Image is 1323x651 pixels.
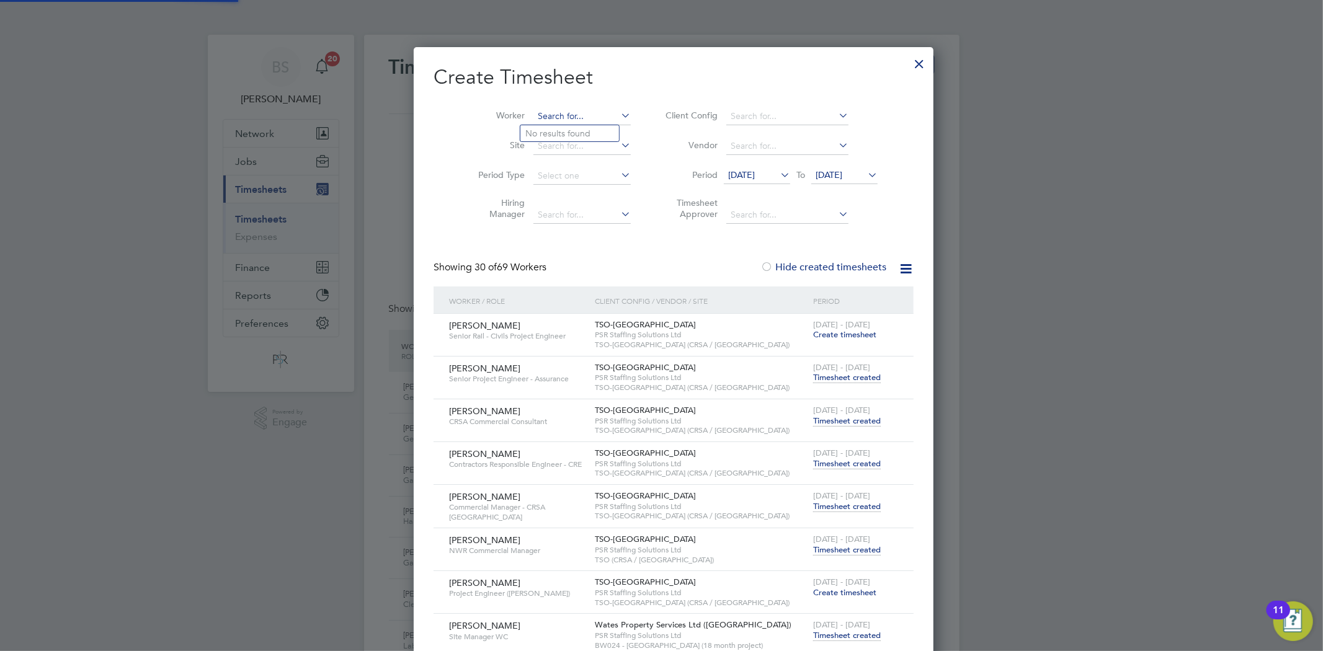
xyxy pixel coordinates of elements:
span: Timesheet created [813,501,881,512]
span: Create timesheet [813,329,876,340]
span: TSO-[GEOGRAPHIC_DATA] (CRSA / [GEOGRAPHIC_DATA]) [595,425,807,435]
span: [DATE] - [DATE] [813,448,870,458]
span: TSO-[GEOGRAPHIC_DATA] [595,405,696,415]
span: [DATE] - [DATE] [813,577,870,587]
span: PSR Staffing Solutions Ltd [595,588,807,598]
input: Select one [533,167,631,185]
span: Commercial Manager - CRSA [GEOGRAPHIC_DATA] [449,502,586,521]
span: [PERSON_NAME] [449,405,520,417]
label: Period [662,169,718,180]
span: [DATE] - [DATE] [813,534,870,544]
span: [PERSON_NAME] [449,320,520,331]
label: Vendor [662,139,718,151]
input: Search for... [533,206,631,224]
span: Contractors Responsible Engineer - CRE [449,459,586,469]
span: PSR Staffing Solutions Ltd [595,459,807,469]
span: To [793,167,809,183]
span: NWR Commercial Manager [449,546,586,556]
span: Site Manager WC [449,632,586,642]
span: PSR Staffing Solutions Ltd [595,416,807,426]
span: [PERSON_NAME] [449,577,520,588]
span: TSO-[GEOGRAPHIC_DATA] (CRSA / [GEOGRAPHIC_DATA]) [595,340,807,350]
span: TSO-[GEOGRAPHIC_DATA] [595,362,696,373]
span: CRSA Commercial Consultant [449,417,586,427]
span: [DATE] - [DATE] [813,405,870,415]
span: [PERSON_NAME] [449,363,520,374]
div: Showing [434,261,549,274]
button: Open Resource Center, 11 new notifications [1273,601,1313,641]
label: Hide created timesheets [760,261,886,273]
span: TSO-[GEOGRAPHIC_DATA] (CRSA / [GEOGRAPHIC_DATA]) [595,511,807,521]
label: Period Type [469,169,525,180]
span: 69 Workers [474,261,546,273]
span: PSR Staffing Solutions Ltd [595,330,807,340]
span: Timesheet created [813,372,881,383]
span: TSO-[GEOGRAPHIC_DATA] (CRSA / [GEOGRAPHIC_DATA]) [595,468,807,478]
span: TSO-[GEOGRAPHIC_DATA] [595,319,696,330]
span: TSO-[GEOGRAPHIC_DATA] [595,577,696,587]
span: PSR Staffing Solutions Ltd [595,373,807,383]
span: TSO-[GEOGRAPHIC_DATA] [595,534,696,544]
span: [PERSON_NAME] [449,448,520,459]
div: Period [810,286,901,315]
input: Search for... [533,108,631,125]
input: Search for... [726,108,849,125]
span: 30 of [474,261,497,273]
span: Project Engineer ([PERSON_NAME]) [449,588,586,598]
label: Hiring Manager [469,197,525,219]
span: BW024 - [GEOGRAPHIC_DATA] (18 month project) [595,640,807,650]
span: Timesheet created [813,630,881,641]
label: Timesheet Approver [662,197,718,219]
span: Create timesheet [813,587,876,598]
li: No results found [520,125,619,141]
span: [DATE] - [DATE] [813,319,870,330]
span: [PERSON_NAME] [449,491,520,502]
span: TSO-[GEOGRAPHIC_DATA] [595,490,696,501]
span: PSR Staffing Solutions Ltd [595,631,807,640]
span: Senior Rail - Civils Project Engineer [449,331,586,341]
label: Worker [469,110,525,121]
label: Site [469,139,525,151]
input: Search for... [726,206,849,224]
span: TSO-[GEOGRAPHIC_DATA] [595,448,696,458]
h2: Create Timesheet [434,64,914,91]
span: [PERSON_NAME] [449,620,520,631]
span: TSO-[GEOGRAPHIC_DATA] (CRSA / [GEOGRAPHIC_DATA]) [595,383,807,392]
span: PSR Staffing Solutions Ltd [595,545,807,555]
span: [PERSON_NAME] [449,534,520,546]
div: Worker / Role [446,286,592,315]
span: [DATE] [728,169,755,180]
span: Wates Property Services Ltd ([GEOGRAPHIC_DATA]) [595,619,791,630]
span: TSO (CRSA / [GEOGRAPHIC_DATA]) [595,555,807,565]
span: PSR Staffing Solutions Ltd [595,502,807,511]
label: Client Config [662,110,718,121]
div: Client Config / Vendor / Site [592,286,810,315]
span: Timesheet created [813,458,881,469]
input: Search for... [533,138,631,155]
input: Search for... [726,138,849,155]
span: [DATE] [816,169,842,180]
span: [DATE] - [DATE] [813,362,870,373]
span: Senior Project Engineer - Assurance [449,374,586,384]
span: [DATE] - [DATE] [813,490,870,501]
span: Timesheet created [813,415,881,427]
span: Timesheet created [813,544,881,556]
div: 11 [1273,610,1284,626]
span: [DATE] - [DATE] [813,619,870,630]
span: TSO-[GEOGRAPHIC_DATA] (CRSA / [GEOGRAPHIC_DATA]) [595,598,807,608]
